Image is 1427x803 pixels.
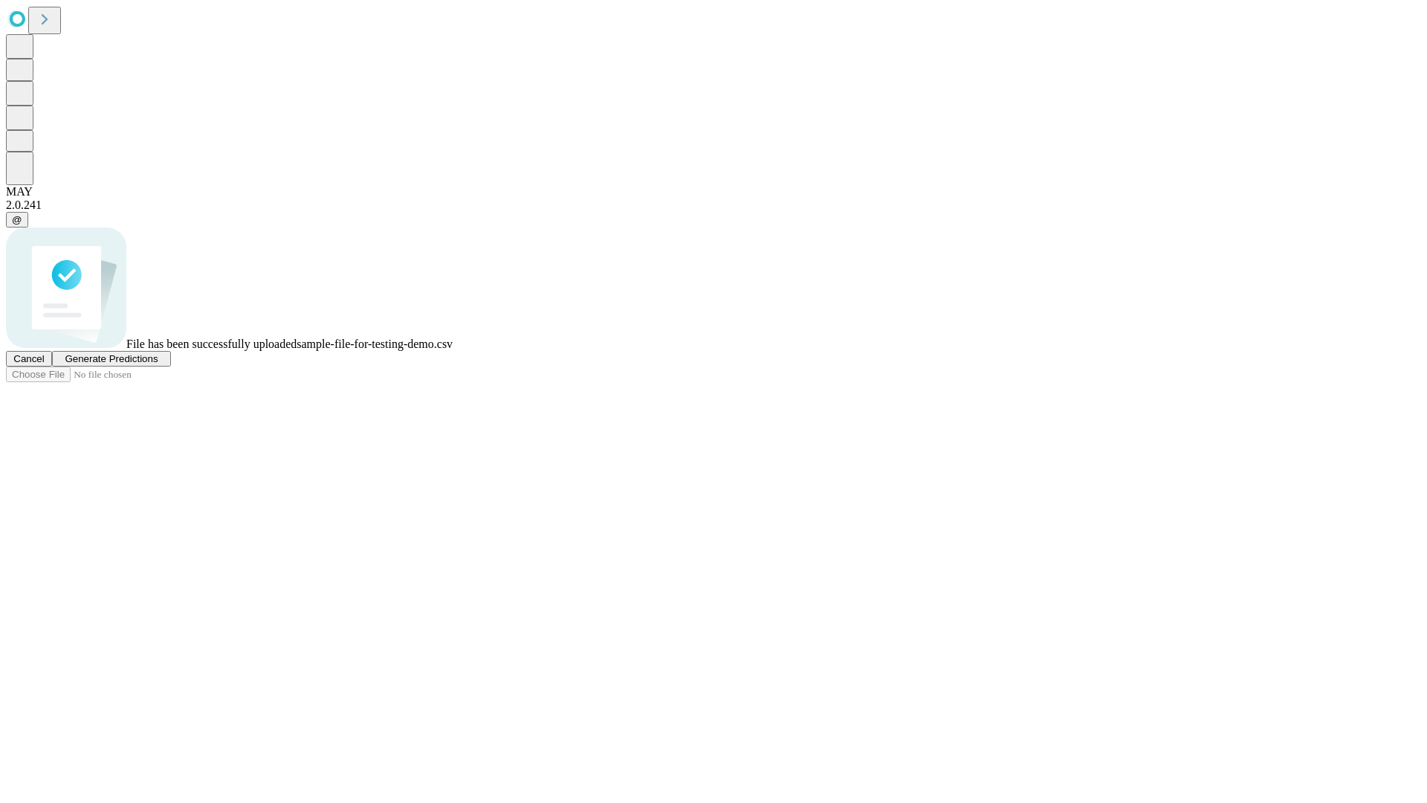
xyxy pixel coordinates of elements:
button: @ [6,212,28,228]
button: Generate Predictions [52,351,171,367]
span: Cancel [13,353,45,364]
button: Cancel [6,351,52,367]
span: sample-file-for-testing-demo.csv [297,338,453,350]
div: MAY [6,185,1421,199]
span: File has been successfully uploaded [126,338,297,350]
div: 2.0.241 [6,199,1421,212]
span: Generate Predictions [65,353,158,364]
span: @ [12,214,22,225]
